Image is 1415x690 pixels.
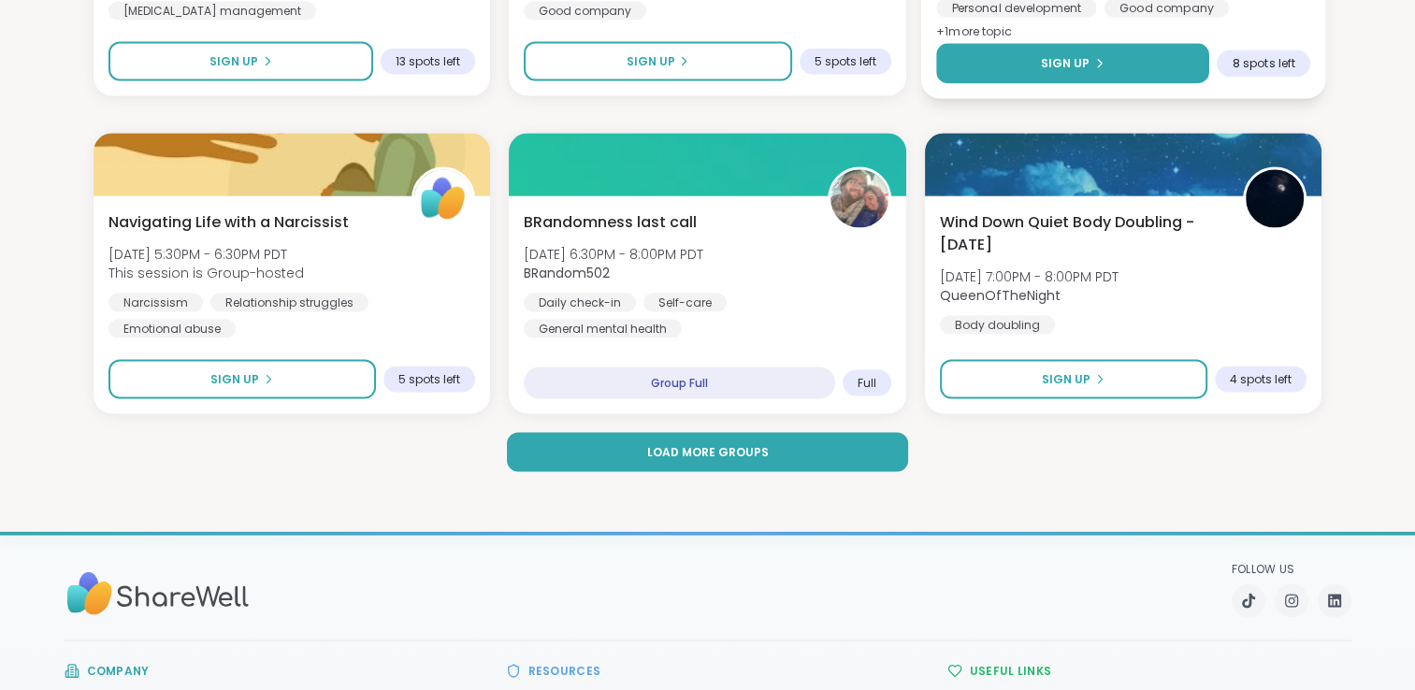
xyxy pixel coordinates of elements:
[858,376,876,391] span: Full
[940,286,1061,305] b: QueenOfTheNight
[1232,562,1351,577] p: Follow Us
[940,267,1119,286] span: [DATE] 7:00PM - 8:00PM PDT
[1318,584,1351,618] a: LinkedIn
[396,54,460,69] span: 13 spots left
[398,372,460,387] span: 5 spots left
[414,170,472,228] img: ShareWell
[524,367,834,399] div: Group Full
[108,320,236,338] div: Emotional abuse
[1042,371,1090,388] span: Sign Up
[815,54,876,69] span: 5 spots left
[524,320,682,338] div: General mental health
[210,371,259,388] span: Sign Up
[626,53,674,70] span: Sign Up
[970,664,1052,679] h3: Useful Links
[1246,170,1304,228] img: QueenOfTheNight
[1232,56,1294,71] span: 8 spots left
[528,664,601,679] h3: Resources
[1275,584,1308,618] a: Instagram
[1230,372,1292,387] span: 4 spots left
[108,264,304,282] span: This session is Group-hosted
[524,294,636,312] div: Daily check-in
[87,664,150,679] h3: Company
[940,360,1207,399] button: Sign Up
[830,170,888,228] img: BRandom502
[524,42,791,81] button: Sign Up
[210,294,368,312] div: Relationship struggles
[1232,584,1265,618] a: TikTok
[108,2,316,21] div: [MEDICAL_DATA] management
[524,2,646,21] div: Good company
[940,211,1222,256] span: Wind Down Quiet Body Doubling - [DATE]
[936,44,1209,84] button: Sign Up
[940,316,1055,335] div: Body doubling
[507,433,909,472] button: Load more groups
[108,211,349,234] span: Navigating Life with a Narcissist
[524,264,610,282] b: BRandom502
[108,42,373,81] button: Sign Up
[108,360,376,399] button: Sign Up
[643,294,727,312] div: Self-care
[524,211,697,234] span: BRandomness last call
[65,564,252,625] img: Sharewell
[209,53,258,70] span: Sign Up
[524,245,703,264] span: [DATE] 6:30PM - 8:00PM PDT
[108,245,304,264] span: [DATE] 5:30PM - 6:30PM PDT
[646,444,768,461] span: Load more groups
[1040,55,1090,72] span: Sign Up
[108,294,203,312] div: Narcissism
